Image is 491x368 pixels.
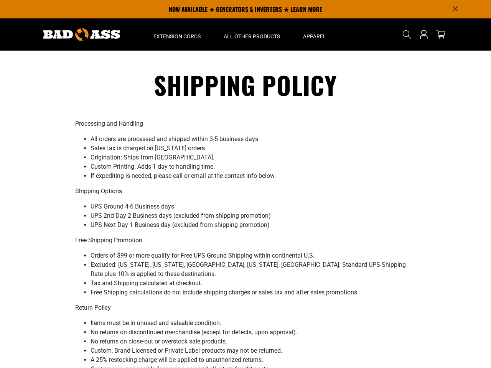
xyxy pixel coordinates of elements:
strong: Shipping Options [75,187,122,195]
li: Orders of $99 or more qualify for Free UPS Ground Shipping within continental U.S. [91,251,416,260]
li: Tax and Shipping calculated at checkout. [91,279,416,288]
strong: Free Shipping Promotion [75,237,142,244]
li: UPS Next Day 1 Business day (excluded from shipping promotion) [91,220,416,230]
li: Items must be in unused and saleable condition. [91,319,416,328]
summary: All Other Products [212,18,292,51]
li: Excluded: [US_STATE], [US_STATE], [GEOGRAPHIC_DATA], [US_STATE], [GEOGRAPHIC_DATA]. Standard UPS ... [91,260,416,279]
summary: Apparel [292,18,338,51]
h1: Shipping policy [75,69,416,101]
summary: Search [401,28,413,41]
img: Bad Ass Extension Cords [43,28,120,41]
strong: Processing and Handling [75,120,143,127]
li: Sales tax is charged on [US_STATE] orders. [91,144,416,153]
li: No returns on close-out or overstock sale products. [91,337,416,346]
strong: Return Policy [75,304,111,311]
li: UPS Ground 4-6 Business days [91,202,416,211]
li: UPS 2nd Day 2 Business days (excluded from shipping promotion) [91,211,416,220]
li: All orders are processed and shipped within 3-5 business days [91,135,416,144]
li: Origination: Ships from [GEOGRAPHIC_DATA]. [91,153,416,162]
span: All Other Products [224,33,280,40]
span: Extension Cords [153,33,201,40]
li: Custom, Brand-Licensed or Private Label products may not be returned. [91,346,416,355]
li: If expediting is needed, please call or email at the contact info below. [91,171,416,181]
span: Apparel [303,33,326,40]
li: No returns on discontinued merchandise (except for defects, upon approval). [91,328,416,337]
li: Custom Printing: Adds 1 day to handling time. [91,162,416,171]
li: Free Shipping calculations do not include shipping charges or sales tax and after sales promotions. [91,288,416,297]
summary: Extension Cords [142,18,212,51]
li: A 25% restocking charge will be applied to unauthorized returns. [91,355,416,365]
